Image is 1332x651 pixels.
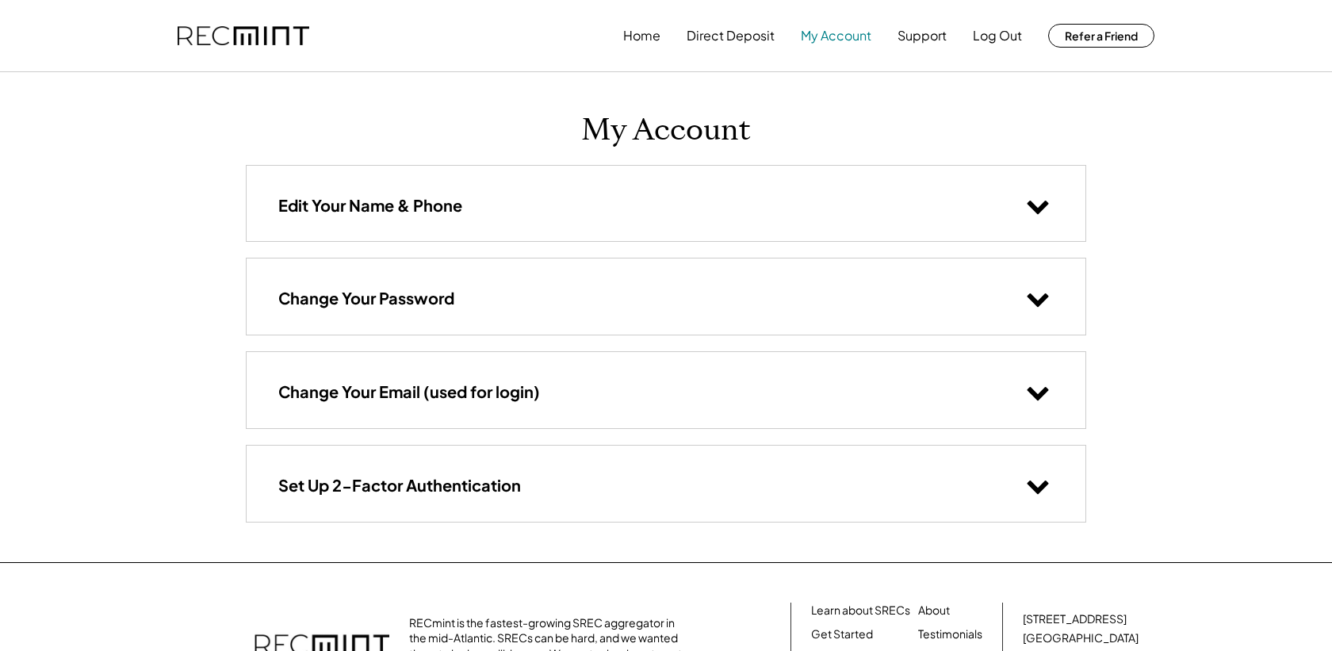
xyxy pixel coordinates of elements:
button: Home [623,20,660,52]
a: Learn about SRECs [811,603,910,618]
button: My Account [801,20,871,52]
a: Testimonials [918,626,982,642]
h3: Set Up 2-Factor Authentication [278,475,521,496]
button: Refer a Friend [1048,24,1154,48]
a: Get Started [811,626,873,642]
h3: Change Your Password [278,288,454,308]
h3: Edit Your Name & Phone [278,195,462,216]
a: About [918,603,950,618]
button: Direct Deposit [687,20,775,52]
div: [STREET_ADDRESS] [1023,611,1127,627]
h1: My Account [581,112,751,149]
h3: Change Your Email (used for login) [278,381,540,402]
button: Log Out [973,20,1022,52]
button: Support [898,20,947,52]
div: [GEOGRAPHIC_DATA] [1023,630,1139,646]
img: recmint-logotype%403x.png [178,26,309,46]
